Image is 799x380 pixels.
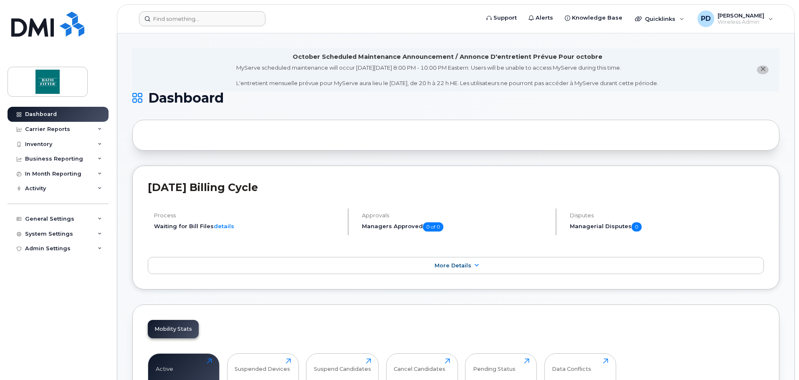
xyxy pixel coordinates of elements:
div: Data Conflicts [552,358,591,372]
span: Dashboard [148,92,224,104]
button: close notification [757,65,769,74]
div: Cancel Candidates [394,358,445,372]
h5: Managerial Disputes [570,222,764,232]
span: More Details [435,262,471,269]
h4: Disputes [570,212,764,219]
li: Waiting for Bill Files [154,222,341,230]
h2: [DATE] Billing Cycle [148,181,764,194]
div: Suspended Devices [235,358,290,372]
span: 0 of 0 [423,222,443,232]
h5: Managers Approved [362,222,549,232]
h4: Process [154,212,341,219]
div: MyServe scheduled maintenance will occur [DATE][DATE] 8:00 PM - 10:00 PM Eastern. Users will be u... [236,64,658,87]
div: Pending Status [473,358,516,372]
h4: Approvals [362,212,549,219]
a: details [214,223,234,229]
div: Active [156,358,173,372]
span: 0 [632,222,642,232]
div: October Scheduled Maintenance Announcement / Annonce D'entretient Prévue Pour octobre [293,53,602,61]
div: Suspend Candidates [314,358,371,372]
